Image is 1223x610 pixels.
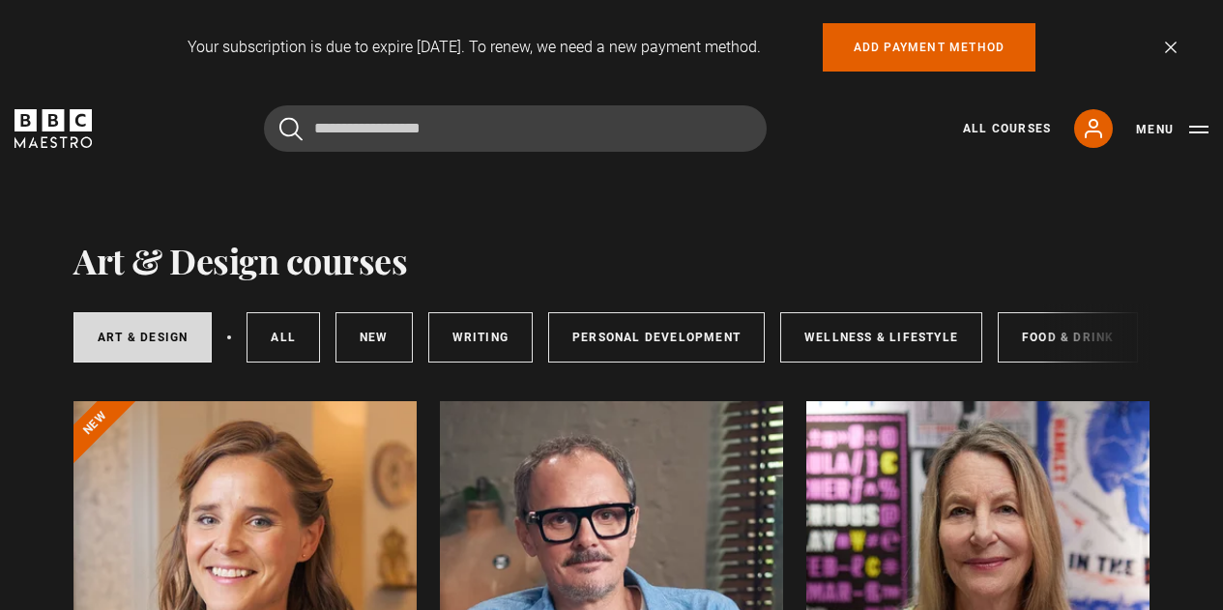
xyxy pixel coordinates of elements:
[15,109,92,148] svg: BBC Maestro
[428,312,533,363] a: Writing
[264,105,767,152] input: Search
[247,312,320,363] a: All
[998,312,1138,363] a: Food & Drink
[548,312,765,363] a: Personal Development
[335,312,413,363] a: New
[279,117,303,141] button: Submit the search query
[73,240,407,280] h1: Art & Design courses
[1136,120,1208,139] button: Toggle navigation
[963,120,1051,137] a: All Courses
[780,312,982,363] a: Wellness & Lifestyle
[73,312,212,363] a: Art & Design
[823,23,1036,72] a: Add payment method
[188,36,761,59] p: Your subscription is due to expire [DATE]. To renew, we need a new payment method.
